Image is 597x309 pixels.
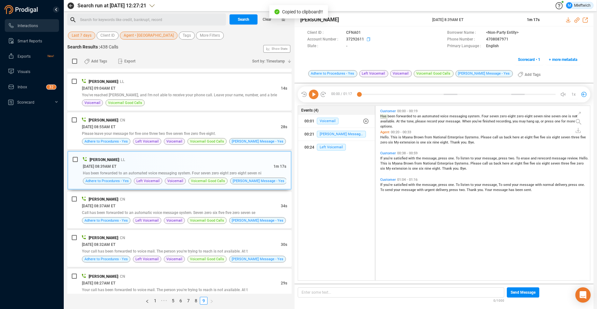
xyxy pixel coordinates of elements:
[499,135,504,139] span: us
[166,217,182,224] span: Voicemail
[200,32,220,40] span: More Filters
[383,156,394,160] span: you're
[551,161,561,166] span: seven
[317,118,339,124] span: Voicemail
[461,183,470,187] span: listen
[540,135,546,139] span: five
[575,287,591,303] div: Open Intercom Messenger
[281,281,287,285] span: 29s
[425,188,436,192] span: urgent
[468,140,475,144] span: Bye.
[442,166,453,171] span: Thank
[571,135,580,139] span: three
[527,119,535,123] span: hang
[124,56,135,66] span: Export
[118,236,125,240] span: | CN
[84,217,128,224] span: Adhere to Procedures - Yes
[502,161,510,166] span: here
[135,138,159,144] span: Left Voicemail
[551,114,562,118] span: seven
[511,287,535,298] span: Send Message
[18,70,30,74] span: Visuals
[118,79,124,84] span: | LL
[82,204,115,208] span: [DATE] 08:37AM ET
[578,183,585,187] span: one.
[394,188,401,192] span: your
[380,166,386,171] span: six
[380,135,390,139] span: Hello.
[489,161,494,166] span: us
[432,166,442,171] span: eight.
[108,100,142,106] span: Voicemail Good Calls
[196,32,224,40] button: More Filters
[91,56,107,66] span: Add Tags
[380,114,388,119] span: Has
[467,188,477,192] span: Thank
[456,183,461,187] span: To
[396,114,413,118] span: forwarded
[8,80,54,93] a: Inbox
[544,114,551,118] span: nine
[89,236,118,240] span: [PERSON_NAME]
[509,188,515,192] span: has
[417,188,425,192] span: with
[380,156,383,160] span: If
[136,178,160,184] span: Left Voicemail
[408,156,416,160] span: with
[8,65,54,78] a: Visuals
[252,56,285,66] span: Sort by: Timestamp
[508,156,516,160] span: two.
[440,140,450,144] span: eight.
[534,135,540,139] span: five
[304,142,314,152] div: 00:24
[392,161,404,166] span: Myana
[304,116,314,126] div: 00:01
[80,56,111,66] button: Add Tags
[555,183,568,187] span: delivery,
[67,151,292,190] div: [PERSON_NAME]| LL[DATE] 08:39AM ET1m 17sHas been forwarded to an automated voice messaging system...
[416,183,422,187] span: the
[433,135,448,139] span: National
[68,32,95,40] button: Last 7 days
[514,161,523,166] span: eight
[100,32,115,40] span: Client ID
[450,140,461,144] span: Thank
[517,114,525,118] span: zero
[183,32,191,40] span: Tags
[453,166,460,171] span: you.
[5,19,59,32] li: Interactions
[380,161,388,166] span: This
[425,135,433,139] span: from
[516,156,521,160] span: To
[521,156,531,160] span: erase
[438,183,448,187] span: press
[67,112,292,149] div: [PERSON_NAME]| CN[DATE] 08:55AM ET28sPlease leave your message for five one three two five seven ...
[461,140,468,144] span: you.
[448,135,465,139] span: Enterprise
[524,188,532,192] span: sent.
[8,19,54,32] a: Interactions
[475,156,482,160] span: your
[545,55,581,65] button: + more metadata
[437,161,455,166] span: Enterprise
[82,281,115,285] span: [DATE] 08:27AM ET
[477,188,485,192] span: you.
[455,161,470,166] span: Systems.
[536,161,542,166] span: six
[513,135,521,139] span: here
[507,287,539,298] button: Send Message
[414,161,423,166] span: from
[492,135,499,139] span: call
[541,119,545,123] span: or
[85,178,129,184] span: Adhere to Procedures - Yes
[493,188,509,192] span: message
[465,135,481,139] span: Systems.
[394,140,400,144] span: My
[460,166,467,171] span: Bye.
[402,135,414,139] span: Myana
[503,183,512,187] span: send
[552,156,567,160] span: message
[394,156,408,160] span: satisfied
[281,204,287,208] span: 34s
[561,135,571,139] span: seven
